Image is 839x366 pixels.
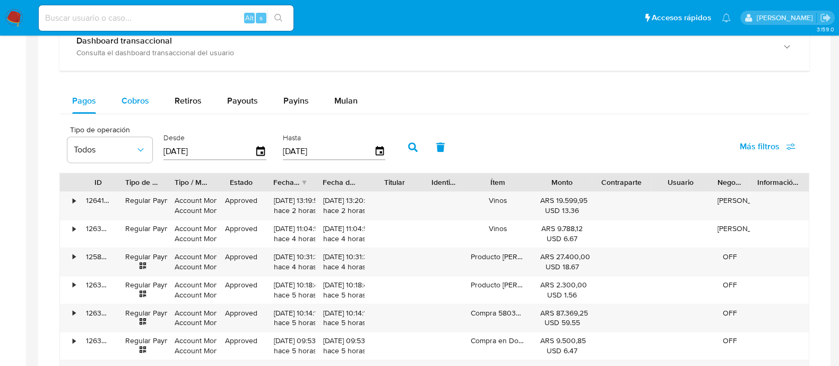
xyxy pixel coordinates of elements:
[722,13,731,22] a: Notificaciones
[267,11,289,25] button: search-icon
[652,12,711,23] span: Accesos rápidos
[245,13,254,23] span: Alt
[39,11,293,25] input: Buscar usuario o caso...
[260,13,263,23] span: s
[756,13,816,23] p: yanina.loff@mercadolibre.com
[816,25,834,33] span: 3.159.0
[820,12,831,23] a: Salir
